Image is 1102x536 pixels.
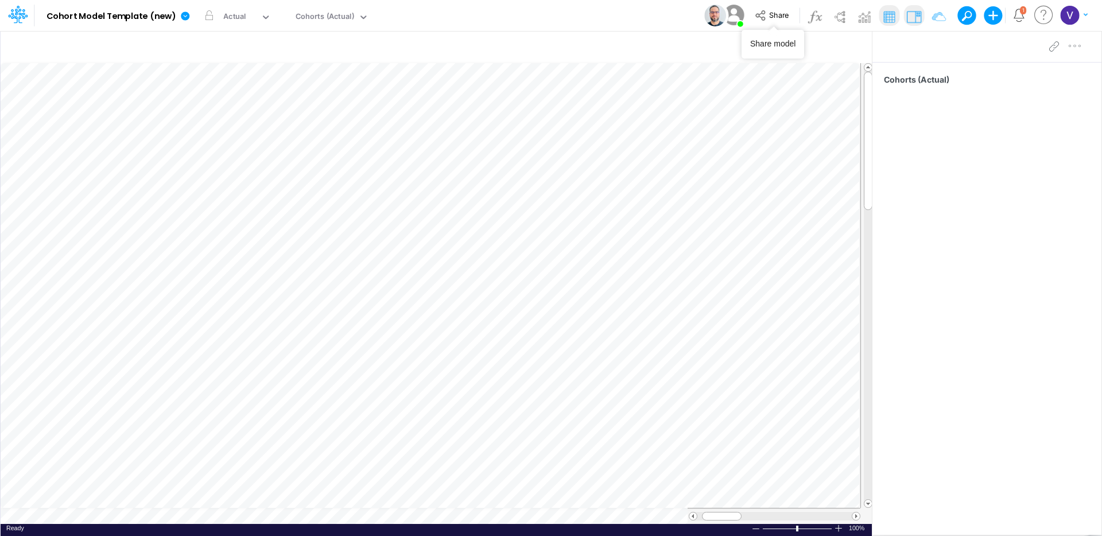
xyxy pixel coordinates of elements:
span: Cohorts (Actual) [884,73,1095,86]
button: Share [749,7,797,25]
b: Cohort Model Template (new) [46,11,176,22]
iframe: FastComments [884,95,1101,418]
span: 100% [849,524,866,533]
img: User Image Icon [704,5,726,26]
div: Actual [223,11,246,24]
div: In Ready mode [6,524,24,533]
div: 1 unread items [1022,7,1025,13]
div: Zoom In [834,524,843,533]
div: Cohorts (Actual) [296,11,355,24]
span: Ready [6,525,24,531]
span: Share [769,10,789,19]
div: Zoom [762,524,834,533]
input: Type a title here [10,36,622,60]
a: Notifications [1012,9,1026,22]
div: Zoom [796,526,798,531]
div: Share model [750,38,796,50]
div: Zoom Out [751,525,760,533]
img: User Image Icon [721,2,747,28]
div: Zoom level [849,524,866,533]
